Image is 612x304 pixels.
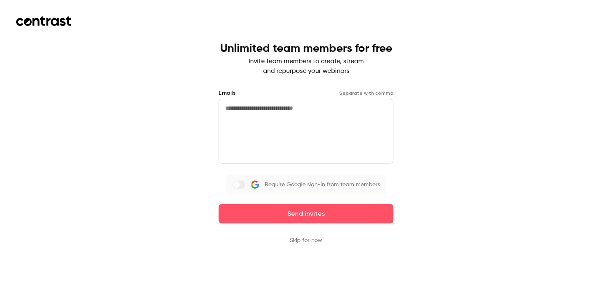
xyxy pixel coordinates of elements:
[290,236,322,244] button: Skip for now
[220,57,392,76] p: Invite team members to create, stream and repurpose your webinars
[219,204,393,223] button: Send invites
[219,89,236,97] label: Emails
[339,90,393,96] p: Separate with comma
[220,42,392,55] h1: Unlimited team members for free
[226,175,387,194] label: Require Google sign-in from team members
